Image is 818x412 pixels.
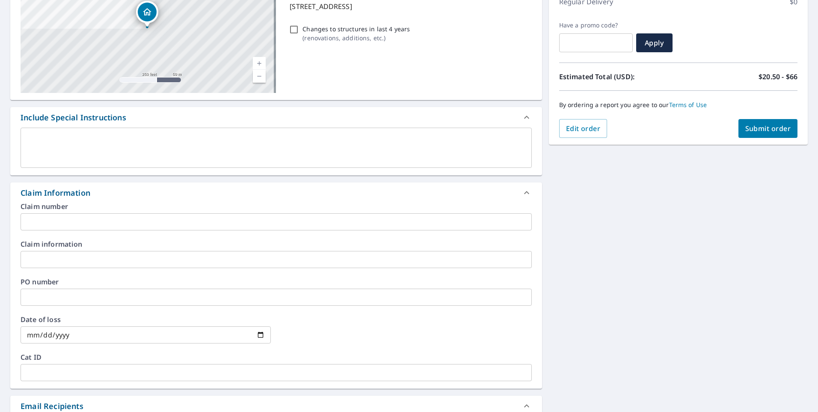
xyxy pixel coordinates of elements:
[21,316,271,323] label: Date of loss
[566,124,601,133] span: Edit order
[253,57,266,70] a: Current Level 17, Zoom In
[290,1,528,12] p: [STREET_ADDRESS]
[10,107,542,128] div: Include Special Instructions
[21,187,90,199] div: Claim Information
[21,241,532,248] label: Claim information
[136,1,158,27] div: Dropped pin, building 1, Residential property, 611 Scottwood Ave Monroe, MI 48162
[745,124,791,133] span: Submit order
[636,33,673,52] button: Apply
[21,112,126,123] div: Include Special Instructions
[21,354,532,361] label: Cat ID
[669,101,707,109] a: Terms of Use
[21,400,83,412] div: Email Recipients
[559,72,679,82] p: Estimated Total (USD):
[559,21,633,29] label: Have a promo code?
[302,33,410,42] p: ( renovations, additions, etc. )
[759,72,797,82] p: $20.50 - $66
[21,278,532,285] label: PO number
[643,38,666,48] span: Apply
[559,119,608,138] button: Edit order
[10,182,542,203] div: Claim Information
[302,24,410,33] p: Changes to structures in last 4 years
[21,203,532,210] label: Claim number
[253,70,266,83] a: Current Level 17, Zoom Out
[559,101,797,109] p: By ordering a report you agree to our
[738,119,798,138] button: Submit order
